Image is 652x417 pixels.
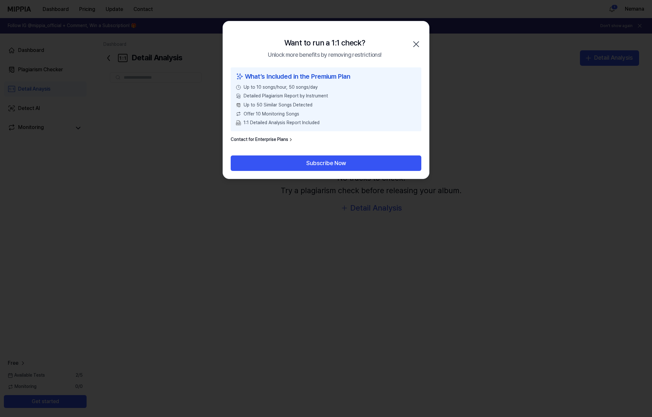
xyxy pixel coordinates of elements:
[244,84,318,91] span: Up to 10 songs/hour, 50 songs/day
[244,102,312,108] span: Up to 50 Similar Songs Detected
[231,155,421,171] button: Subscribe Now
[268,50,381,60] div: Unlock more benefits by removing restrictions!
[244,93,328,99] span: Detailed Plagiarism Report by Instrument
[244,120,320,126] span: 1:1 Detailed Analysis Report Included
[231,136,293,143] a: Contact for Enterprise Plans
[244,111,299,117] span: Offer 10 Monitoring Songs
[236,120,241,125] img: PDF Download
[284,37,365,49] div: Want to run a 1:1 check?
[236,71,244,82] img: sparkles icon
[236,71,416,82] div: What’s Included in the Premium Plan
